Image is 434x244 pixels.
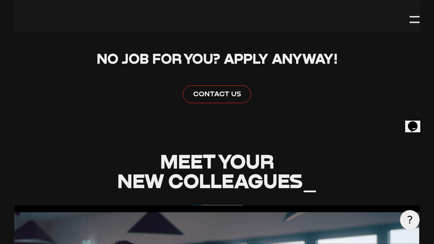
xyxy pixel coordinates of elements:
[160,149,274,173] span: Meet your
[405,112,427,132] iframe: chat widget
[183,85,251,103] a: Contact us
[224,50,338,67] span: Apply anyway!
[97,50,220,67] span: No job for you?
[193,89,241,98] span: Contact us
[117,169,317,193] span: new colleagues_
